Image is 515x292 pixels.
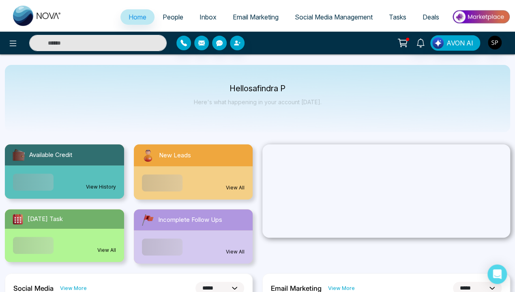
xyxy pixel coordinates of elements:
img: Market-place.gif [451,8,510,26]
button: AVON AI [430,35,480,51]
span: Email Marketing [233,13,279,21]
div: Open Intercom Messenger [487,264,507,284]
a: View History [86,183,116,191]
a: Incomplete Follow UpsView All [129,209,258,264]
img: newLeads.svg [140,148,156,163]
a: Email Marketing [225,9,287,25]
p: Here's what happening in your account [DATE]. [194,99,322,105]
a: Deals [414,9,447,25]
img: Nova CRM Logo [13,6,62,26]
img: User Avatar [488,36,502,49]
a: Tasks [381,9,414,25]
span: [DATE] Task [28,215,63,224]
p: Hello safindra P [194,85,322,92]
a: Inbox [191,9,225,25]
span: New Leads [159,151,191,160]
a: New LeadsView All [129,144,258,200]
a: View More [60,284,87,292]
span: Inbox [200,13,217,21]
span: Social Media Management [295,13,373,21]
img: todayTask.svg [11,213,24,225]
span: Tasks [389,13,406,21]
a: View More [328,284,355,292]
a: View All [226,184,245,191]
a: People [154,9,191,25]
span: Incomplete Follow Ups [158,215,222,225]
a: View All [97,247,116,254]
span: AVON AI [446,38,473,48]
img: followUps.svg [140,213,155,227]
span: Deals [423,13,439,21]
a: View All [226,248,245,255]
a: Home [120,9,154,25]
span: People [163,13,183,21]
img: Lead Flow [432,37,444,49]
span: Home [129,13,146,21]
a: Social Media Management [287,9,381,25]
img: availableCredit.svg [11,148,26,162]
span: Available Credit [29,150,72,160]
